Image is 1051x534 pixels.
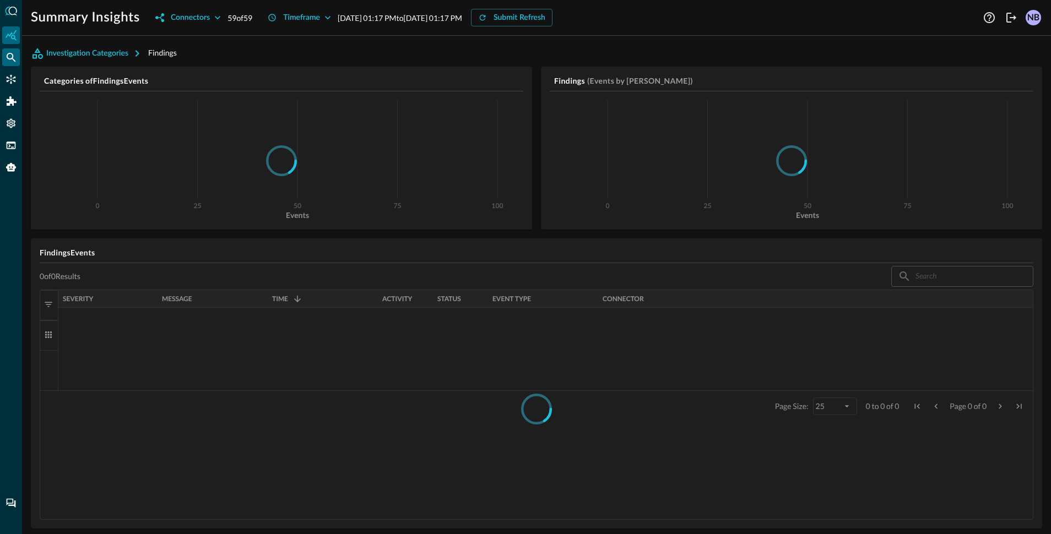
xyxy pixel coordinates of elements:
[283,11,320,25] div: Timeframe
[3,92,20,110] div: Addons
[44,75,523,86] h5: Categories of Findings Events
[31,45,148,62] button: Investigation Categories
[980,9,998,26] button: Help
[1026,10,1041,25] div: NB
[471,9,552,26] button: Submit Refresh
[915,266,1008,286] input: Search
[2,115,20,132] div: Settings
[2,494,20,512] div: Chat
[227,12,252,24] p: 59 of 59
[1003,9,1020,26] button: Logout
[2,137,20,154] div: FSQL
[261,9,338,26] button: Timeframe
[2,26,20,44] div: Summary Insights
[338,12,462,24] p: [DATE] 01:17 PM to [DATE] 01:17 PM
[2,159,20,176] div: Query Agent
[587,75,693,86] h5: (Events by [PERSON_NAME])
[2,70,20,88] div: Connectors
[40,247,1033,258] h5: Findings Events
[554,75,585,86] h5: Findings
[31,9,140,26] h1: Summary Insights
[149,9,227,26] button: Connectors
[40,271,80,281] p: 0 of 0 Results
[148,48,177,57] span: Findings
[494,11,545,25] div: Submit Refresh
[171,11,210,25] div: Connectors
[2,48,20,66] div: Federated Search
